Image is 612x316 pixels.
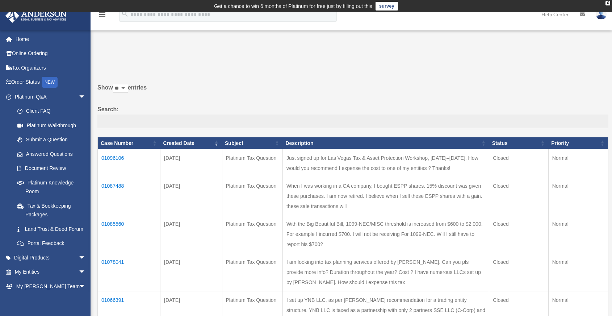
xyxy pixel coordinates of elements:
[5,61,97,75] a: Tax Organizers
[222,215,282,253] td: Platinum Tax Question
[282,215,489,253] td: With the Big Beautiful Bill, 1099-NEC/MISC threshold is increased from $600 to $2,000. For exampl...
[10,199,93,222] a: Tax & Bookkeeping Packages
[10,236,93,251] a: Portal Feedback
[5,90,93,104] a: Platinum Q&Aarrow_drop_down
[10,147,89,161] a: Answered Questions
[5,75,97,90] a: Order StatusNEW
[10,161,93,176] a: Document Review
[222,177,282,215] td: Platinum Tax Question
[222,137,282,149] th: Subject: activate to sort column ascending
[214,2,372,11] div: Get a chance to win 6 months of Platinum for free just by filling out this
[548,149,608,177] td: Normal
[160,137,222,149] th: Created Date: activate to sort column ascending
[489,177,548,215] td: Closed
[282,137,489,149] th: Description: activate to sort column ascending
[98,253,160,291] td: 01078041
[160,149,222,177] td: [DATE]
[98,13,106,19] a: menu
[222,253,282,291] td: Platinum Tax Question
[10,133,93,147] a: Submit a Question
[42,77,58,88] div: NEW
[160,215,222,253] td: [DATE]
[282,177,489,215] td: When I was working in a CA company, I bought ESPP shares. 15% discount was given these purchases....
[79,265,93,280] span: arrow_drop_down
[605,1,610,5] div: close
[98,10,106,19] i: menu
[548,253,608,291] td: Normal
[376,2,398,11] a: survey
[98,177,160,215] td: 01087488
[98,137,160,149] th: Case Number: activate to sort column ascending
[97,104,608,128] label: Search:
[489,253,548,291] td: Closed
[548,177,608,215] td: Normal
[282,149,489,177] td: Just signed up for Las Vegas Tax & Asset Protection Workshop, [DATE]–[DATE]. How would you recomm...
[79,279,93,294] span: arrow_drop_down
[160,177,222,215] td: [DATE]
[489,137,548,149] th: Status: activate to sort column ascending
[98,149,160,177] td: 01096106
[113,84,128,93] select: Showentries
[10,175,93,199] a: Platinum Knowledge Room
[10,118,93,133] a: Platinum Walkthrough
[5,279,97,294] a: My [PERSON_NAME] Teamarrow_drop_down
[5,46,97,61] a: Online Ordering
[160,253,222,291] td: [DATE]
[222,149,282,177] td: Platinum Tax Question
[5,250,97,265] a: Digital Productsarrow_drop_down
[10,104,93,118] a: Client FAQ
[10,222,93,236] a: Land Trust & Deed Forum
[489,215,548,253] td: Closed
[282,253,489,291] td: I am looking into tax planning services offered by [PERSON_NAME]. Can you pls provide more info? ...
[5,265,97,279] a: My Entitiesarrow_drop_down
[3,9,69,23] img: Anderson Advisors Platinum Portal
[121,10,129,18] i: search
[97,83,608,100] label: Show entries
[5,32,97,46] a: Home
[79,90,93,104] span: arrow_drop_down
[548,137,608,149] th: Priority: activate to sort column ascending
[79,250,93,265] span: arrow_drop_down
[548,215,608,253] td: Normal
[97,115,608,128] input: Search:
[98,215,160,253] td: 01085560
[489,149,548,177] td: Closed
[596,9,607,20] img: User Pic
